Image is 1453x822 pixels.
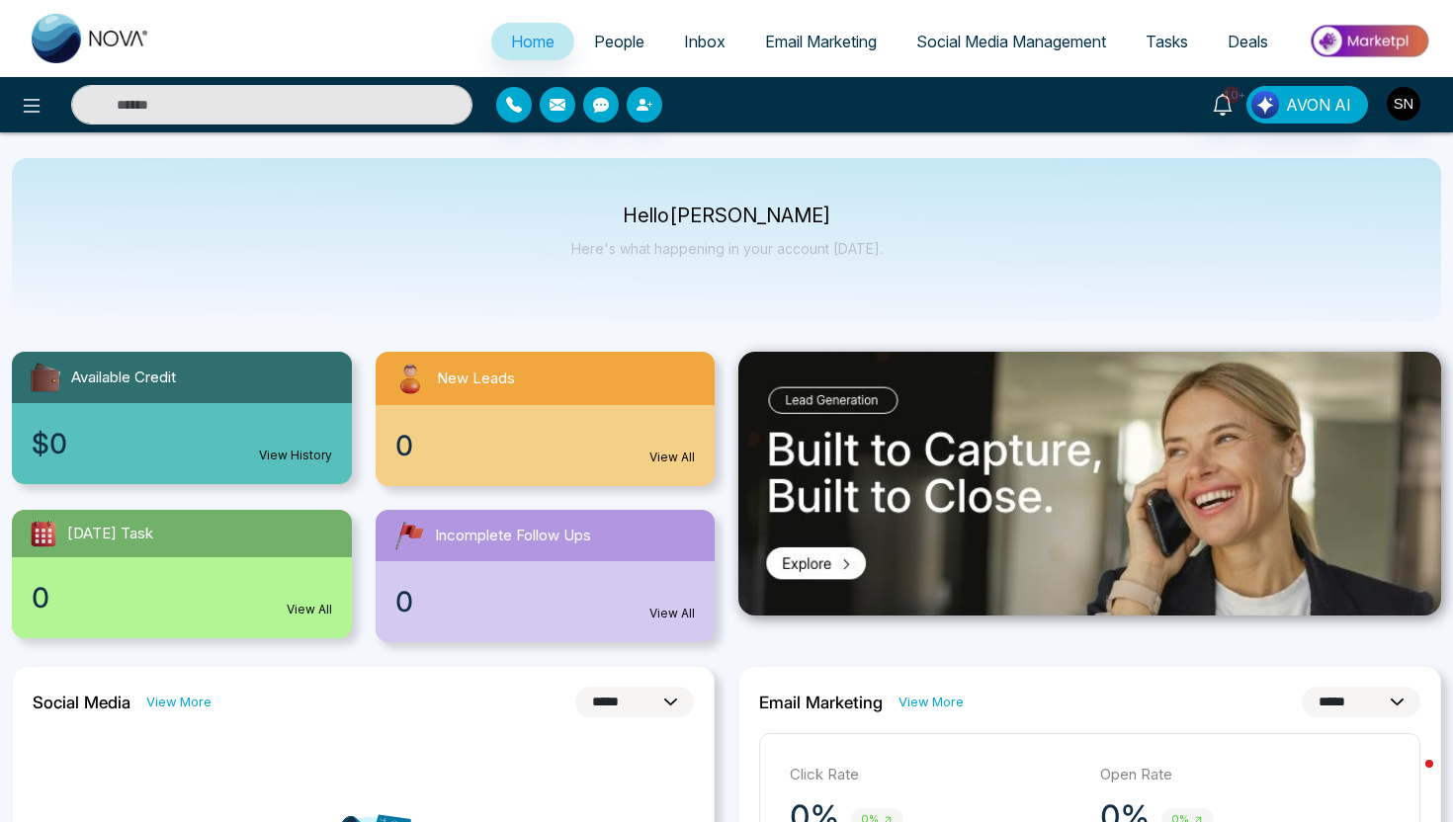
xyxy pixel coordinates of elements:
span: New Leads [437,368,515,390]
span: Deals [1228,32,1268,51]
span: Tasks [1146,32,1188,51]
img: newLeads.svg [391,360,429,397]
span: 0 [32,577,49,618]
a: View History [259,447,332,464]
a: 10+ [1199,86,1246,121]
img: Market-place.gif [1298,19,1441,63]
a: New Leads0View All [364,352,727,486]
a: View All [287,601,332,618]
button: AVON AI [1246,86,1368,123]
span: People [594,32,644,51]
iframe: Intercom live chat [1386,755,1433,802]
img: User Avatar [1387,87,1420,121]
span: Available Credit [71,367,176,389]
a: Social Media Management [897,23,1126,60]
a: View More [146,693,212,711]
img: followUps.svg [391,518,427,553]
span: Incomplete Follow Ups [435,525,591,547]
a: Incomplete Follow Ups0View All [364,510,727,642]
img: availableCredit.svg [28,360,63,395]
span: AVON AI [1286,93,1351,117]
span: [DATE] Task [67,523,153,545]
a: Inbox [664,23,745,60]
a: Home [491,23,574,60]
a: Email Marketing [745,23,897,60]
span: Email Marketing [765,32,877,51]
img: todayTask.svg [28,518,59,549]
a: Deals [1208,23,1288,60]
span: 10+ [1223,86,1240,104]
span: Social Media Management [916,32,1106,51]
span: $0 [32,423,67,464]
p: Here's what happening in your account [DATE]. [571,240,883,257]
p: Hello [PERSON_NAME] [571,207,883,224]
span: Inbox [684,32,726,51]
a: View All [649,605,695,622]
span: 0 [395,425,413,466]
a: View All [649,449,695,466]
a: View More [898,693,964,711]
h2: Email Marketing [759,693,883,712]
img: Lead Flow [1251,91,1279,119]
img: . [738,352,1441,616]
a: People [574,23,664,60]
h2: Social Media [33,693,130,712]
span: 0 [395,581,413,622]
a: Tasks [1126,23,1208,60]
img: Nova CRM Logo [32,14,150,63]
p: Click Rate [790,764,1080,786]
p: Open Rate [1100,764,1391,786]
span: Home [511,32,555,51]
